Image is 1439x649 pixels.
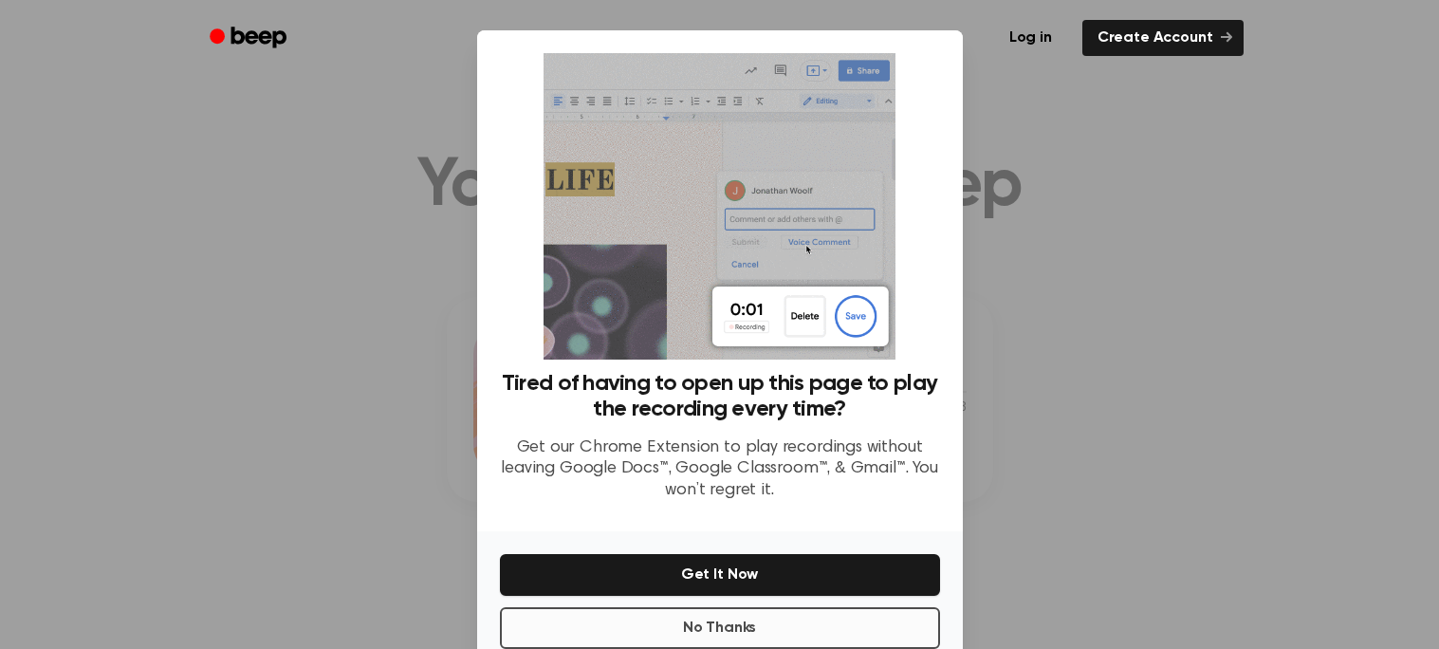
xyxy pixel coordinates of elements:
button: Get It Now [500,554,940,596]
h3: Tired of having to open up this page to play the recording every time? [500,371,940,422]
p: Get our Chrome Extension to play recordings without leaving Google Docs™, Google Classroom™, & Gm... [500,437,940,502]
button: No Thanks [500,607,940,649]
a: Log in [990,16,1071,60]
img: Beep extension in action [544,53,895,360]
a: Create Account [1082,20,1244,56]
a: Beep [196,20,304,57]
